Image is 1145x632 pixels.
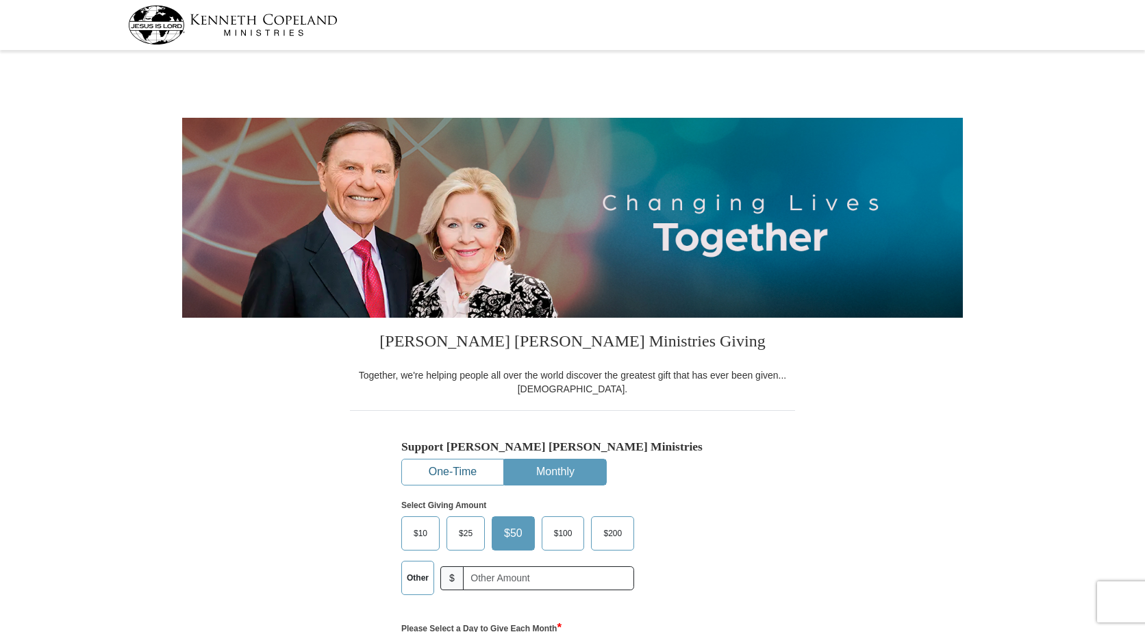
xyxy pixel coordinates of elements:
[402,561,433,594] label: Other
[350,368,795,396] div: Together, we're helping people all over the world discover the greatest gift that has ever been g...
[401,440,744,454] h5: Support [PERSON_NAME] [PERSON_NAME] Ministries
[402,459,503,485] button: One-Time
[463,566,634,590] input: Other Amount
[505,459,606,485] button: Monthly
[440,566,464,590] span: $
[350,318,795,368] h3: [PERSON_NAME] [PERSON_NAME] Ministries Giving
[401,501,486,510] strong: Select Giving Amount
[452,523,479,544] span: $25
[407,523,434,544] span: $10
[128,5,338,45] img: kcm-header-logo.svg
[497,523,529,544] span: $50
[596,523,629,544] span: $200
[547,523,579,544] span: $100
